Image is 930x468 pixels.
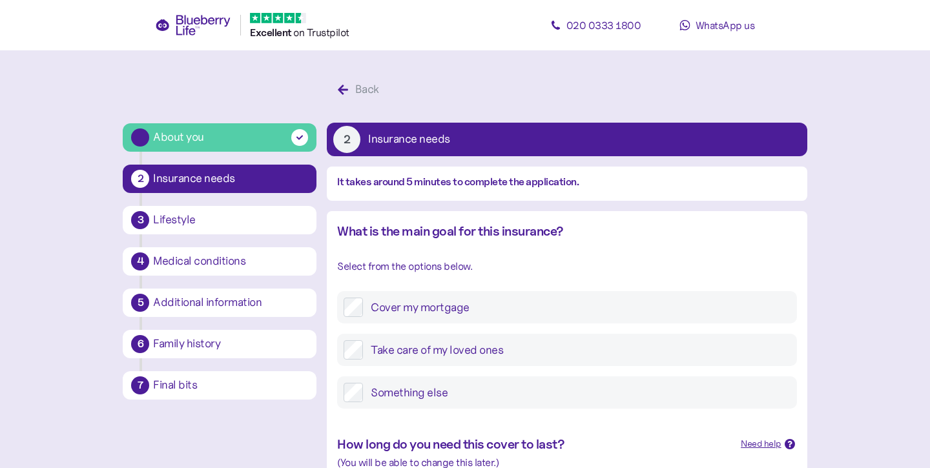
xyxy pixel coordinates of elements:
[131,294,149,312] div: 5
[363,340,790,360] label: Take care of my loved ones
[123,330,316,358] button: 6Family history
[337,221,796,241] div: What is the main goal for this insurance?
[153,380,308,391] div: Final bits
[337,434,730,454] div: How long do you need this cover to last?
[131,170,149,188] div: 2
[153,297,308,309] div: Additional information
[741,437,781,451] div: Need help
[123,371,316,400] button: 7Final bits
[333,126,360,153] div: 2
[363,383,790,402] label: Something else
[153,173,308,185] div: Insurance needs
[131,376,149,394] div: 7
[696,19,755,32] span: WhatsApp us
[153,338,308,350] div: Family history
[153,256,308,267] div: Medical conditions
[123,247,316,276] button: 4Medical conditions
[123,289,316,317] button: 5Additional information
[250,26,293,39] span: Excellent ️
[337,258,796,274] div: Select from the options below.
[131,211,149,229] div: 3
[131,252,149,270] div: 4
[123,206,316,234] button: 3Lifestyle
[659,12,775,38] a: WhatsApp us
[131,335,149,353] div: 6
[153,214,308,226] div: Lifestyle
[566,19,641,32] span: 020 0333 1800
[327,123,807,156] button: 2Insurance needs
[337,174,796,190] div: It takes around 5 minutes to complete the application.
[153,128,204,146] div: About you
[368,134,450,145] div: Insurance needs
[537,12,654,38] a: 020 0333 1800
[123,165,316,193] button: 2Insurance needs
[327,76,393,103] button: Back
[363,298,790,317] label: Cover my mortgage
[355,81,379,98] div: Back
[123,123,316,152] button: About you
[293,26,349,39] span: on Trustpilot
